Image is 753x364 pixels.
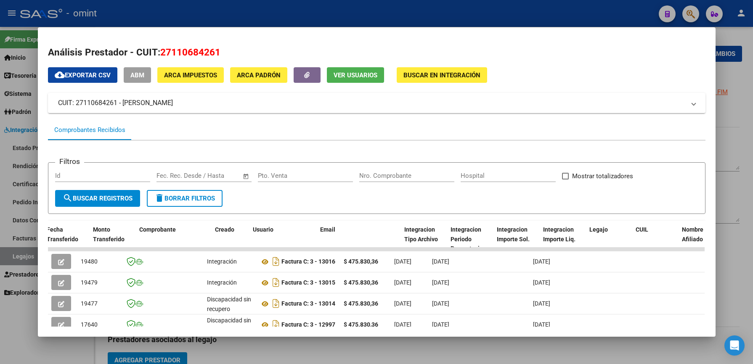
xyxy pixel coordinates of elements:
[207,317,251,333] span: Discapacidad sin recupero
[586,221,632,258] datatable-header-cell: Legajo
[237,71,281,79] span: ARCA Padrón
[632,221,679,258] datatable-header-cell: CUIL
[130,71,144,79] span: ABM
[55,71,111,79] span: Exportar CSV
[281,258,335,265] strong: Factura C: 3 - 13016
[63,195,133,202] span: Buscar Registros
[215,226,234,233] span: Creado
[55,70,65,80] mat-icon: cloud_download
[533,258,550,265] span: [DATE]
[156,172,191,179] input: Fecha inicio
[48,93,705,113] mat-expansion-panel-header: CUIT: 27110684261 - [PERSON_NAME]
[394,258,411,265] span: [DATE]
[93,226,125,243] span: Monto Transferido
[447,221,493,258] datatable-header-cell: Integracion Periodo Presentacion
[81,258,98,265] span: 19480
[55,190,140,207] button: Buscar Registros
[63,193,73,203] mat-icon: search
[432,258,449,265] span: [DATE]
[241,171,251,181] button: Open calendar
[154,195,215,202] span: Borrar Filtros
[230,67,287,83] button: ARCA Padrón
[572,171,633,181] span: Mostrar totalizadores
[540,221,586,258] datatable-header-cell: Integracion Importe Liq.
[334,71,377,79] span: Ver Usuarios
[157,67,224,83] button: ARCA Impuestos
[344,300,378,307] strong: $ 475.830,36
[48,67,117,83] button: Exportar CSV
[270,318,281,331] i: Descargar documento
[270,255,281,268] i: Descargar documento
[124,67,151,83] button: ABM
[81,300,98,307] span: 19477
[90,221,136,258] datatable-header-cell: Monto Transferido
[139,226,176,233] span: Comprobante
[317,221,401,258] datatable-header-cell: Email
[81,321,98,328] span: 17640
[394,279,411,286] span: [DATE]
[55,156,84,167] h3: Filtros
[43,221,90,258] datatable-header-cell: Fecha Transferido
[394,321,411,328] span: [DATE]
[47,226,78,243] span: Fecha Transferido
[207,258,237,265] span: Integración
[344,279,378,286] strong: $ 475.830,36
[432,321,449,328] span: [DATE]
[451,226,486,252] span: Integracion Periodo Presentacion
[281,322,335,328] strong: Factura C: 3 - 12997
[636,226,648,233] span: CUIL
[432,279,449,286] span: [DATE]
[682,226,703,243] span: Nombre Afiliado
[147,190,223,207] button: Borrar Filtros
[198,172,239,179] input: Fecha fin
[212,221,249,258] datatable-header-cell: Creado
[589,226,608,233] span: Legajo
[344,258,378,265] strong: $ 475.830,36
[81,279,98,286] span: 19479
[164,71,217,79] span: ARCA Impuestos
[54,125,125,135] div: Comprobantes Recibidos
[281,280,335,286] strong: Factura C: 3 - 13015
[58,98,685,108] mat-panel-title: CUIT: 27110684261 - [PERSON_NAME]
[497,226,530,243] span: Integracion Importe Sol.
[533,300,550,307] span: [DATE]
[533,279,550,286] span: [DATE]
[154,193,164,203] mat-icon: delete
[404,226,438,243] span: Integracion Tipo Archivo
[281,301,335,307] strong: Factura C: 3 - 13014
[136,221,212,258] datatable-header-cell: Comprobante
[327,67,384,83] button: Ver Usuarios
[543,226,575,243] span: Integracion Importe Liq.
[270,297,281,310] i: Descargar documento
[724,335,745,356] div: Open Intercom Messenger
[679,221,725,258] datatable-header-cell: Nombre Afiliado
[533,321,550,328] span: [DATE]
[253,226,273,233] span: Usuario
[207,279,237,286] span: Integración
[394,300,411,307] span: [DATE]
[207,296,251,312] span: Discapacidad sin recupero
[249,221,317,258] datatable-header-cell: Usuario
[320,226,335,233] span: Email
[493,221,540,258] datatable-header-cell: Integracion Importe Sol.
[270,276,281,289] i: Descargar documento
[397,67,487,83] button: Buscar en Integración
[48,45,705,60] h2: Análisis Prestador - CUIT:
[432,300,449,307] span: [DATE]
[344,321,378,328] strong: $ 475.830,36
[160,47,220,58] span: 27110684261
[403,71,480,79] span: Buscar en Integración
[401,221,447,258] datatable-header-cell: Integracion Tipo Archivo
